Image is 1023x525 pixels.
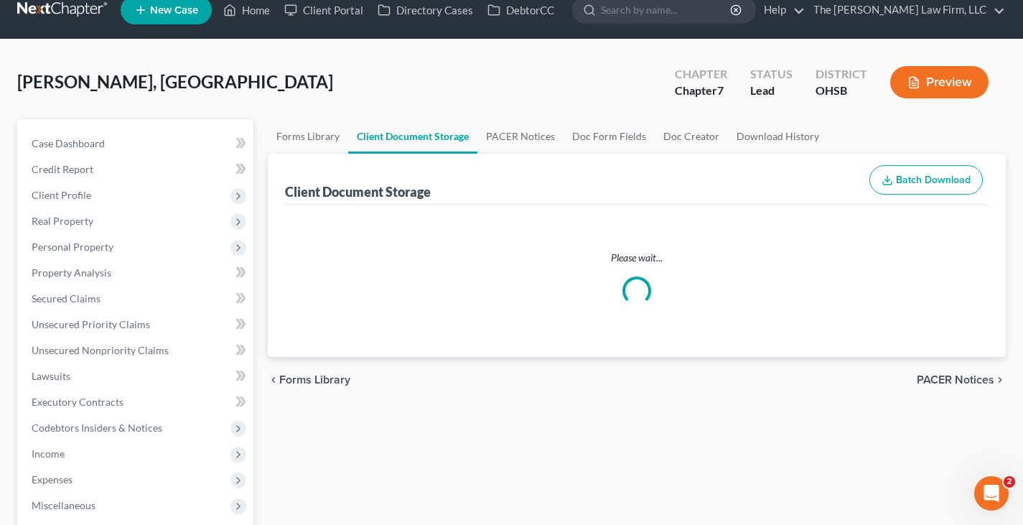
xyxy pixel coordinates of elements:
[32,344,169,356] span: Unsecured Nonpriority Claims
[994,374,1006,386] i: chevron_right
[17,71,333,92] span: [PERSON_NAME], [GEOGRAPHIC_DATA]
[288,251,986,265] p: Please wait...
[32,137,105,149] span: Case Dashboard
[750,66,793,83] div: Status
[279,374,350,386] span: Forms Library
[268,374,279,386] i: chevron_left
[717,83,724,97] span: 7
[32,422,162,434] span: Codebtors Insiders & Notices
[974,476,1009,511] iframe: Intercom live chat
[32,292,101,305] span: Secured Claims
[890,66,989,98] button: Preview
[150,5,198,16] span: New Case
[816,66,867,83] div: District
[20,338,253,363] a: Unsecured Nonpriority Claims
[655,119,728,154] a: Doc Creator
[20,389,253,415] a: Executory Contracts
[32,447,65,460] span: Income
[32,163,93,175] span: Credit Report
[869,165,983,195] button: Batch Download
[268,119,348,154] a: Forms Library
[268,374,350,386] button: chevron_left Forms Library
[32,396,123,408] span: Executory Contracts
[896,174,971,186] span: Batch Download
[816,83,867,99] div: OHSB
[728,119,828,154] a: Download History
[20,286,253,312] a: Secured Claims
[32,318,150,330] span: Unsecured Priority Claims
[564,119,655,154] a: Doc Form Fields
[675,66,727,83] div: Chapter
[32,189,91,201] span: Client Profile
[750,83,793,99] div: Lead
[1004,476,1015,488] span: 2
[20,131,253,157] a: Case Dashboard
[32,241,113,253] span: Personal Property
[20,363,253,389] a: Lawsuits
[32,266,111,279] span: Property Analysis
[20,157,253,182] a: Credit Report
[917,374,1006,386] button: PACER Notices chevron_right
[285,183,431,200] div: Client Document Storage
[32,215,93,227] span: Real Property
[32,473,73,485] span: Expenses
[348,119,477,154] a: Client Document Storage
[32,499,95,511] span: Miscellaneous
[20,312,253,338] a: Unsecured Priority Claims
[675,83,727,99] div: Chapter
[477,119,564,154] a: PACER Notices
[20,260,253,286] a: Property Analysis
[32,370,70,382] span: Lawsuits
[917,374,994,386] span: PACER Notices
